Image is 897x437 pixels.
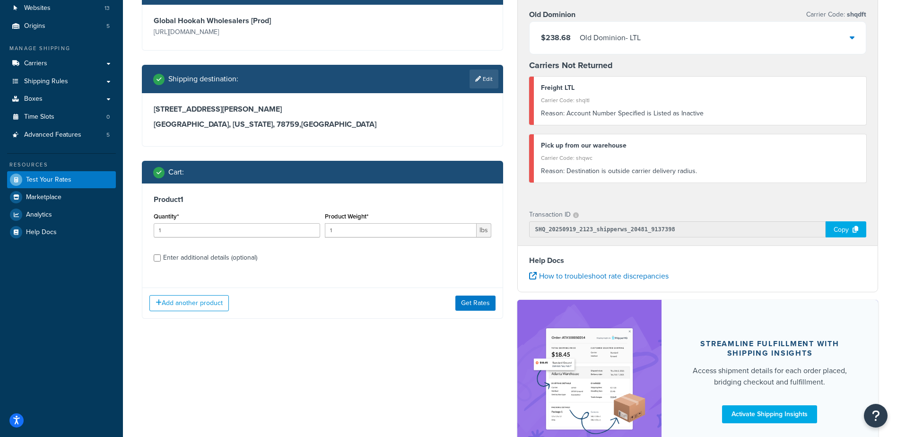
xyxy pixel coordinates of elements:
[7,126,116,144] li: Advanced Features
[168,75,238,83] h2: Shipping destination :
[7,17,116,35] li: Origins
[541,166,565,176] span: Reason:
[168,168,184,176] h2: Cart :
[541,94,860,107] div: Carrier Code: shqltl
[106,22,110,30] span: 5
[7,55,116,72] a: Carriers
[826,221,866,237] div: Copy
[864,404,888,428] button: Open Resource Center
[541,151,860,165] div: Carrier Code: shqwc
[154,195,491,204] h3: Product 1
[105,4,110,12] span: 13
[7,90,116,108] a: Boxes
[24,60,47,68] span: Carriers
[541,108,565,118] span: Reason:
[529,59,613,71] strong: Carriers Not Returned
[7,108,116,126] li: Time Slots
[541,81,860,95] div: Freight LTL
[26,211,52,219] span: Analytics
[106,113,110,121] span: 0
[684,339,855,358] div: Streamline Fulfillment with Shipping Insights
[7,17,116,35] a: Origins5
[26,193,61,201] span: Marketplace
[325,213,368,220] label: Product Weight*
[154,223,320,237] input: 0
[470,70,498,88] a: Edit
[24,22,45,30] span: Origins
[529,271,669,281] a: How to troubleshoot rate discrepancies
[684,365,855,388] div: Access shipment details for each order placed, bridging checkout and fulfillment.
[154,16,320,26] h3: Global Hookah Wholesalers [Prod]
[163,251,257,264] div: Enter additional details (optional)
[541,107,860,120] div: Account Number Specified is Listed as Inactive
[24,131,81,139] span: Advanced Features
[154,254,161,262] input: Enter additional details (optional)
[24,78,68,86] span: Shipping Rules
[106,131,110,139] span: 5
[325,223,477,237] input: 0.00
[26,176,71,184] span: Test Your Rates
[7,206,116,223] a: Analytics
[541,32,571,43] span: $238.68
[7,224,116,241] a: Help Docs
[529,10,575,19] h3: Old Dominion
[806,8,866,21] p: Carrier Code:
[24,4,51,12] span: Websites
[154,26,320,39] p: [URL][DOMAIN_NAME]
[154,120,491,129] h3: [GEOGRAPHIC_DATA], [US_STATE], 78759 , [GEOGRAPHIC_DATA]
[24,113,54,121] span: Time Slots
[541,139,860,152] div: Pick up from our warehouse
[7,171,116,188] a: Test Your Rates
[845,9,866,19] span: shqdft
[24,95,43,103] span: Boxes
[477,223,491,237] span: lbs
[7,44,116,52] div: Manage Shipping
[722,405,817,423] a: Activate Shipping Insights
[7,189,116,206] a: Marketplace
[149,295,229,311] button: Add another product
[455,296,496,311] button: Get Rates
[26,228,57,236] span: Help Docs
[7,161,116,169] div: Resources
[529,255,867,266] h4: Help Docs
[7,126,116,144] a: Advanced Features5
[154,213,179,220] label: Quantity*
[541,165,860,178] div: Destination is outside carrier delivery radius.
[7,73,116,90] a: Shipping Rules
[529,208,571,221] p: Transaction ID
[154,105,491,114] h3: [STREET_ADDRESS][PERSON_NAME]
[7,108,116,126] a: Time Slots0
[580,31,641,44] div: Old Dominion - LTL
